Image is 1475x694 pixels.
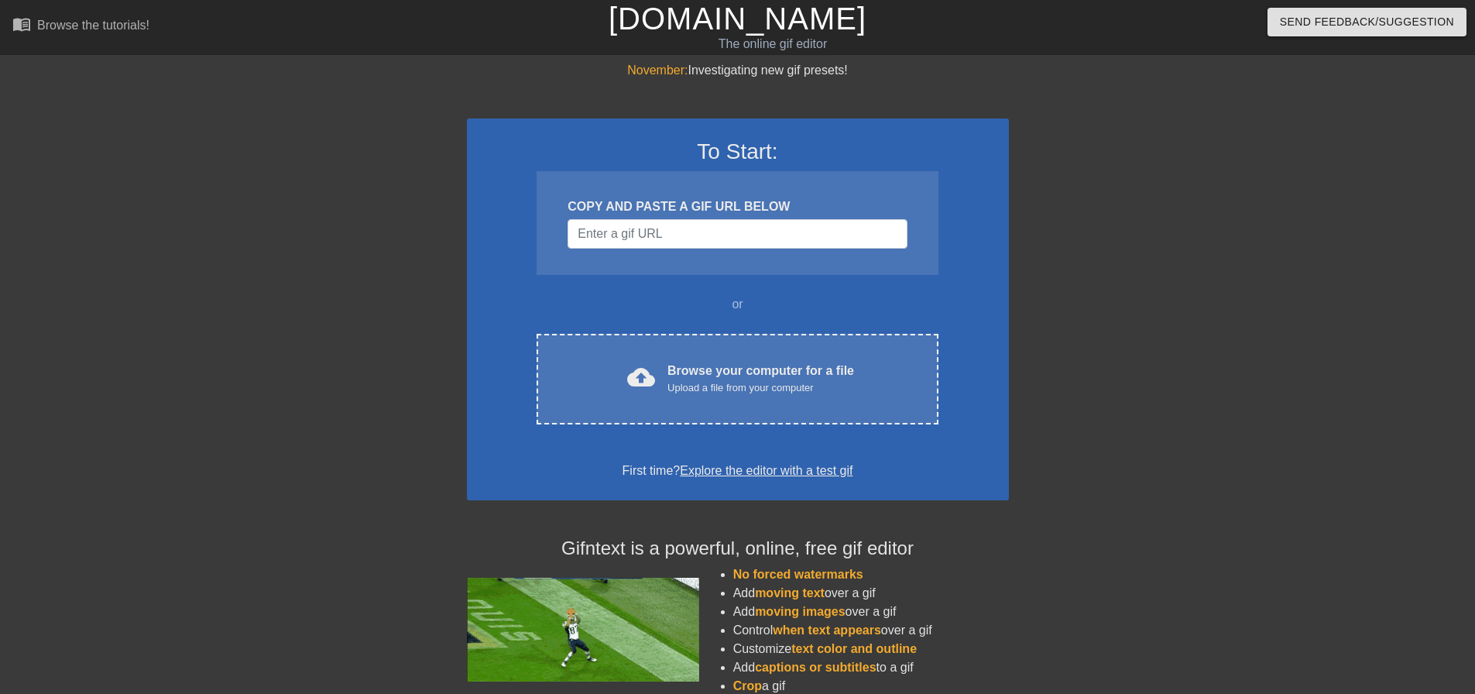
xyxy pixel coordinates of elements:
li: Control over a gif [733,621,1009,640]
div: First time? [487,462,989,480]
span: moving images [755,605,845,618]
li: Add over a gif [733,603,1009,621]
img: football_small.gif [467,578,699,682]
div: Browse your computer for a file [667,362,854,396]
div: Upload a file from your computer [667,380,854,396]
a: Explore the editor with a test gif [680,464,852,477]
span: Send Feedback/Suggestion [1280,12,1454,32]
h4: Gifntext is a powerful, online, free gif editor [467,538,1009,560]
span: when text appears [773,624,881,637]
span: No forced watermarks [733,568,863,581]
span: moving text [755,586,825,600]
li: Add over a gif [733,584,1009,603]
div: COPY AND PASTE A GIF URL BELOW [568,198,907,216]
div: The online gif editor [499,35,1046,53]
button: Send Feedback/Suggestion [1267,8,1466,36]
a: [DOMAIN_NAME] [609,2,866,36]
li: Customize [733,640,1009,658]
span: cloud_upload [627,363,655,391]
input: Username [568,219,907,249]
span: text color and outline [791,642,917,655]
span: captions or subtitles [755,661,876,674]
span: Crop [733,679,762,692]
div: Browse the tutorials! [37,19,149,32]
div: or [507,295,969,314]
span: menu_book [12,15,31,33]
a: Browse the tutorials! [12,15,149,39]
div: Investigating new gif presets! [467,61,1009,80]
span: November: [627,64,688,77]
h3: To Start: [487,139,989,165]
li: Add to a gif [733,658,1009,677]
